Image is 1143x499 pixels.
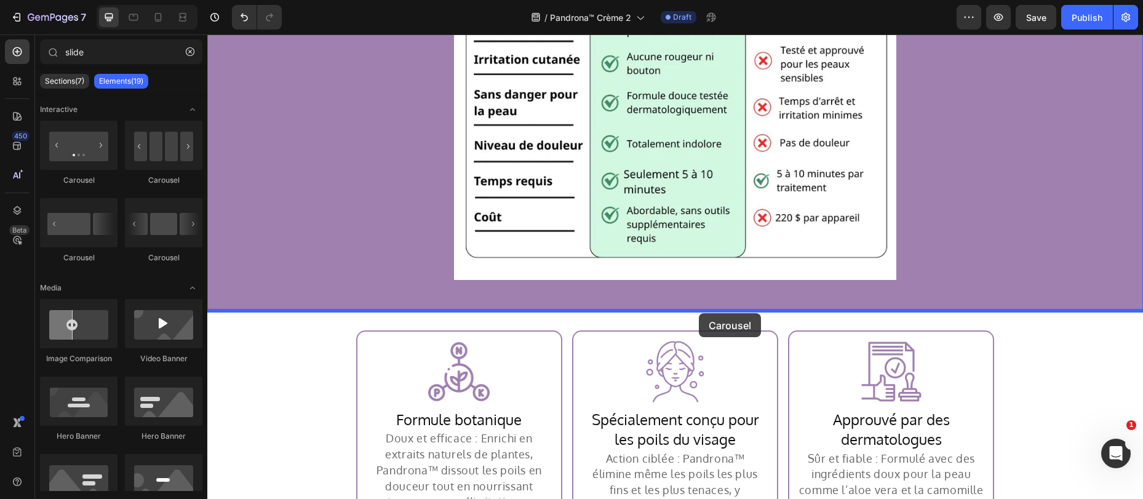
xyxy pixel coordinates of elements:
[40,175,117,186] div: Carousel
[1101,439,1131,468] iframe: Intercom live chat
[40,282,62,293] span: Media
[40,104,78,115] span: Interactive
[125,353,202,364] div: Video Banner
[1016,5,1056,30] button: Save
[9,225,30,235] div: Beta
[207,34,1143,499] iframe: To enrich screen reader interactions, please activate Accessibility in Grammarly extension settings
[125,431,202,442] div: Hero Banner
[1026,12,1046,23] span: Save
[183,278,202,298] span: Toggle open
[673,12,691,23] span: Draft
[232,5,282,30] div: Undo/Redo
[81,10,86,25] p: 7
[125,175,202,186] div: Carousel
[40,353,117,364] div: Image Comparison
[12,131,30,141] div: 450
[1126,420,1136,430] span: 1
[40,252,117,263] div: Carousel
[40,39,202,64] input: Search Sections & Elements
[1061,5,1113,30] button: Publish
[1072,11,1102,24] div: Publish
[544,11,548,24] span: /
[550,11,631,24] span: Pandrona™ Crème 2
[99,76,143,86] p: Elements(19)
[183,100,202,119] span: Toggle open
[125,252,202,263] div: Carousel
[5,5,92,30] button: 7
[45,76,84,86] p: Sections(7)
[40,431,117,442] div: Hero Banner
